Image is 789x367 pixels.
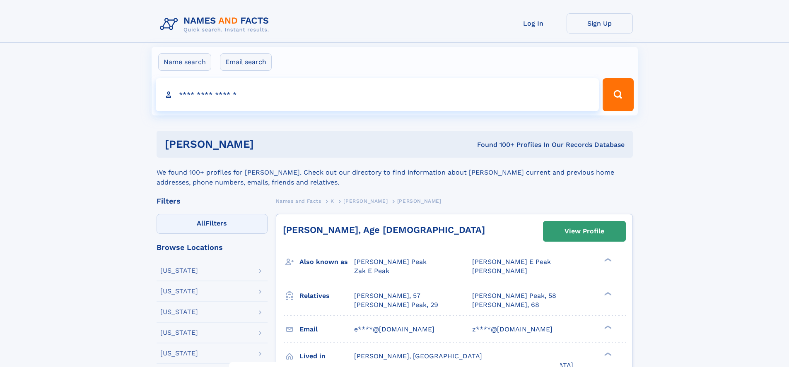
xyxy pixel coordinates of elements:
[220,53,272,71] label: Email search
[283,225,485,235] a: [PERSON_NAME], Age [DEMOGRAPHIC_DATA]
[472,291,556,300] a: [PERSON_NAME] Peak, 58
[602,257,612,263] div: ❯
[276,196,321,206] a: Names and Facts
[160,267,198,274] div: [US_STATE]
[158,53,211,71] label: Name search
[343,198,388,204] span: [PERSON_NAME]
[160,288,198,295] div: [US_STATE]
[543,221,625,241] a: View Profile
[472,267,527,275] span: [PERSON_NAME]
[160,350,198,357] div: [US_STATE]
[299,322,354,336] h3: Email
[157,13,276,36] img: Logo Names and Facts
[354,300,438,309] a: [PERSON_NAME] Peak, 29
[157,197,268,205] div: Filters
[354,258,427,266] span: [PERSON_NAME] Peak
[157,158,633,187] div: We found 100+ profiles for [PERSON_NAME]. Check out our directory to find information about [PERS...
[500,13,567,34] a: Log In
[156,78,599,111] input: search input
[354,352,482,360] span: [PERSON_NAME], [GEOGRAPHIC_DATA]
[160,329,198,336] div: [US_STATE]
[397,198,442,204] span: [PERSON_NAME]
[331,198,334,204] span: K
[299,349,354,363] h3: Lived in
[567,13,633,34] a: Sign Up
[602,324,612,330] div: ❯
[299,289,354,303] h3: Relatives
[197,219,205,227] span: All
[160,309,198,315] div: [US_STATE]
[354,291,420,300] a: [PERSON_NAME], 57
[157,244,268,251] div: Browse Locations
[354,267,389,275] span: Zak E Peak
[602,291,612,296] div: ❯
[365,140,625,149] div: Found 100+ Profiles In Our Records Database
[343,196,388,206] a: [PERSON_NAME]
[472,300,539,309] a: [PERSON_NAME], 68
[602,351,612,357] div: ❯
[165,139,366,149] h1: [PERSON_NAME]
[603,78,633,111] button: Search Button
[157,214,268,234] label: Filters
[565,222,604,241] div: View Profile
[331,196,334,206] a: K
[472,258,551,266] span: [PERSON_NAME] E Peak
[299,255,354,269] h3: Also known as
